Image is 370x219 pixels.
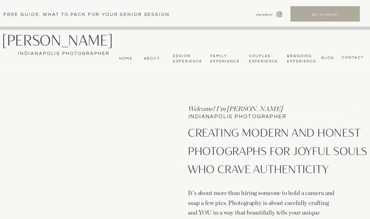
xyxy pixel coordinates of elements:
[3,12,180,18] a: Free Guide: What To pack for your senior session
[287,54,315,64] a: BrandingExperience
[287,54,315,64] nav: Branding Experience
[249,54,278,64] a: Couples Experience
[2,33,131,49] a: [PERSON_NAME]
[188,104,304,114] h3: Welcome! I'm [PERSON_NAME]
[241,12,273,18] nav: elsewhere
[340,55,364,60] a: CONTACT
[188,124,370,184] p: CREATING MODERN AND HONEST PHOTOGRAPHS FOR JOYFUL SOULS WHO CRAVE AUTHENTICITY
[173,54,202,64] a: Senior Experience
[320,56,334,60] a: bLog
[188,114,314,121] h1: INDIANAPOLIS PHOTOGRAPHER
[291,12,359,19] a: get in touch!
[2,50,125,57] a: Indianapolis Photographer
[118,56,133,61] a: Home
[210,54,239,64] a: Family Experience
[142,56,160,61] a: About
